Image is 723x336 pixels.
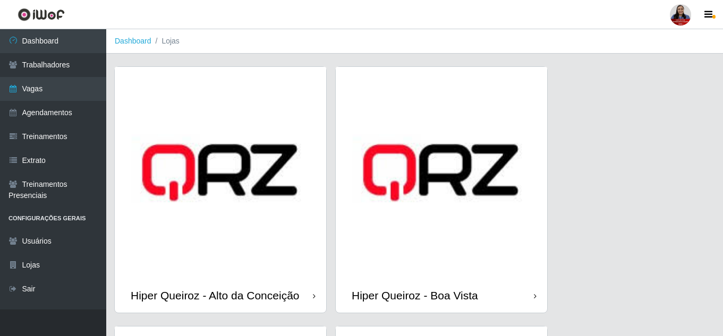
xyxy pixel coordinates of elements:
[115,37,151,45] a: Dashboard
[336,67,547,313] a: Hiper Queiroz - Boa Vista
[151,36,180,47] li: Lojas
[106,29,723,54] nav: breadcrumb
[115,67,326,278] img: cardImg
[131,289,300,302] div: Hiper Queiroz - Alto da Conceição
[18,8,65,21] img: CoreUI Logo
[352,289,478,302] div: Hiper Queiroz - Boa Vista
[336,67,547,278] img: cardImg
[115,67,326,313] a: Hiper Queiroz - Alto da Conceição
